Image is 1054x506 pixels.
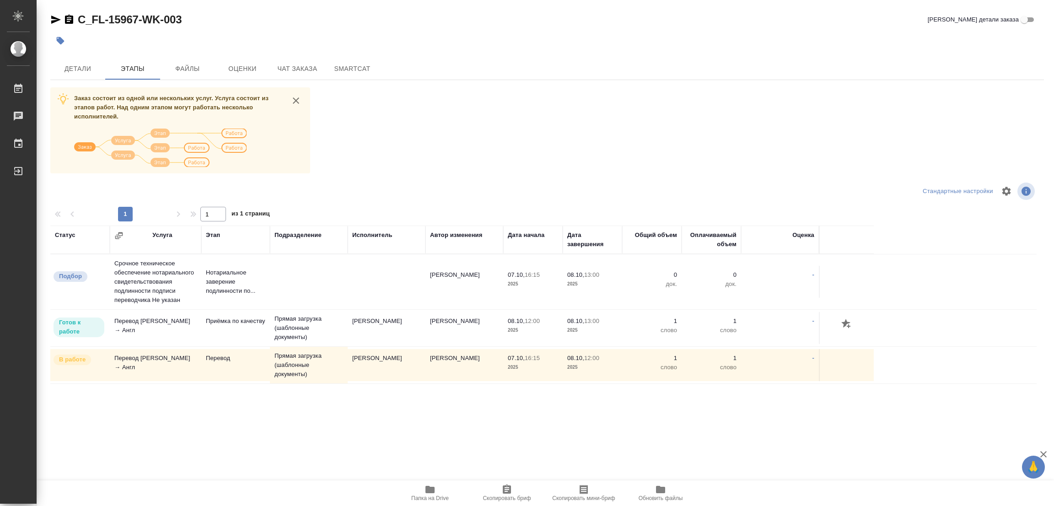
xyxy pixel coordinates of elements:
span: Заказ состоит из одной или нескольких услуг. Услуга состоит из этапов работ. Над одним этапом мог... [74,95,269,120]
p: 2025 [567,280,618,289]
p: 2025 [567,363,618,372]
p: слово [686,326,737,335]
p: В работе [59,355,86,364]
div: Автор изменения [430,231,482,240]
button: Скопировать ссылку для ЯМессенджера [50,14,61,25]
span: Файлы [166,63,210,75]
p: 12:00 [525,318,540,324]
div: Услуга [152,231,172,240]
span: 🙏 [1026,458,1041,477]
div: Подразделение [274,231,322,240]
button: 🙏 [1022,456,1045,479]
button: Добавить оценку [839,317,855,332]
p: 13:00 [584,318,599,324]
p: 1 [686,354,737,363]
p: Готов к работе [59,318,99,336]
p: 08.10, [567,271,584,278]
span: Посмотреть информацию [1017,183,1037,200]
p: слово [686,363,737,372]
p: слово [627,326,677,335]
p: Нотариальное заверение подлинности по... [206,268,265,296]
p: 0 [627,270,677,280]
p: 0 [686,270,737,280]
p: 13:00 [584,271,599,278]
div: Оценка [792,231,814,240]
div: Статус [55,231,75,240]
div: Этап [206,231,220,240]
p: 1 [627,354,677,363]
span: Настроить таблицу [995,180,1017,202]
td: [PERSON_NAME] [425,349,503,381]
button: Добавить тэг [50,31,70,51]
div: Дата завершения [567,231,618,249]
span: SmartCat [330,63,374,75]
a: - [812,355,814,361]
div: Дата начала [508,231,544,240]
p: 2025 [508,363,558,372]
p: 16:15 [525,271,540,278]
td: Прямая загрузка (шаблонные документы) [270,310,348,346]
td: [PERSON_NAME] [348,349,425,381]
p: док. [627,280,677,289]
a: C_FL-15967-WK-003 [78,13,182,26]
td: [PERSON_NAME] [425,266,503,298]
td: [PERSON_NAME] [425,312,503,344]
a: - [812,318,814,324]
div: split button [920,184,995,199]
p: Подбор [59,272,82,281]
div: Общий объем [635,231,677,240]
button: close [289,94,303,108]
p: 1 [627,317,677,326]
p: 2025 [508,326,558,335]
p: слово [627,363,677,372]
span: Детали [56,63,100,75]
p: 08.10, [567,318,584,324]
div: Оплачиваемый объем [686,231,737,249]
div: Исполнитель [352,231,393,240]
p: 16:15 [525,355,540,361]
td: [PERSON_NAME] [348,312,425,344]
a: - [812,271,814,278]
td: Срочное техническое обеспечение нотариального свидетельствования подлинности подписи переводчика ... [110,254,201,309]
p: Приёмка по качеству [206,317,265,326]
span: Чат заказа [275,63,319,75]
span: Оценки [220,63,264,75]
p: 08.10, [508,318,525,324]
button: Скопировать ссылку [64,14,75,25]
p: 08.10, [567,355,584,361]
p: 12:00 [584,355,599,361]
td: Перевод [PERSON_NAME] → Англ [110,312,201,344]
span: [PERSON_NAME] детали заказа [928,15,1019,24]
p: 2025 [508,280,558,289]
td: Перевод [PERSON_NAME] → Англ [110,349,201,381]
p: док. [686,280,737,289]
button: Сгруппировать [114,231,124,240]
p: 2025 [567,326,618,335]
p: 1 [686,317,737,326]
p: Перевод [206,354,265,363]
td: Прямая загрузка (шаблонные документы) [270,347,348,383]
p: 07.10, [508,355,525,361]
span: Этапы [111,63,155,75]
p: 07.10, [508,271,525,278]
span: из 1 страниц [231,208,270,221]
